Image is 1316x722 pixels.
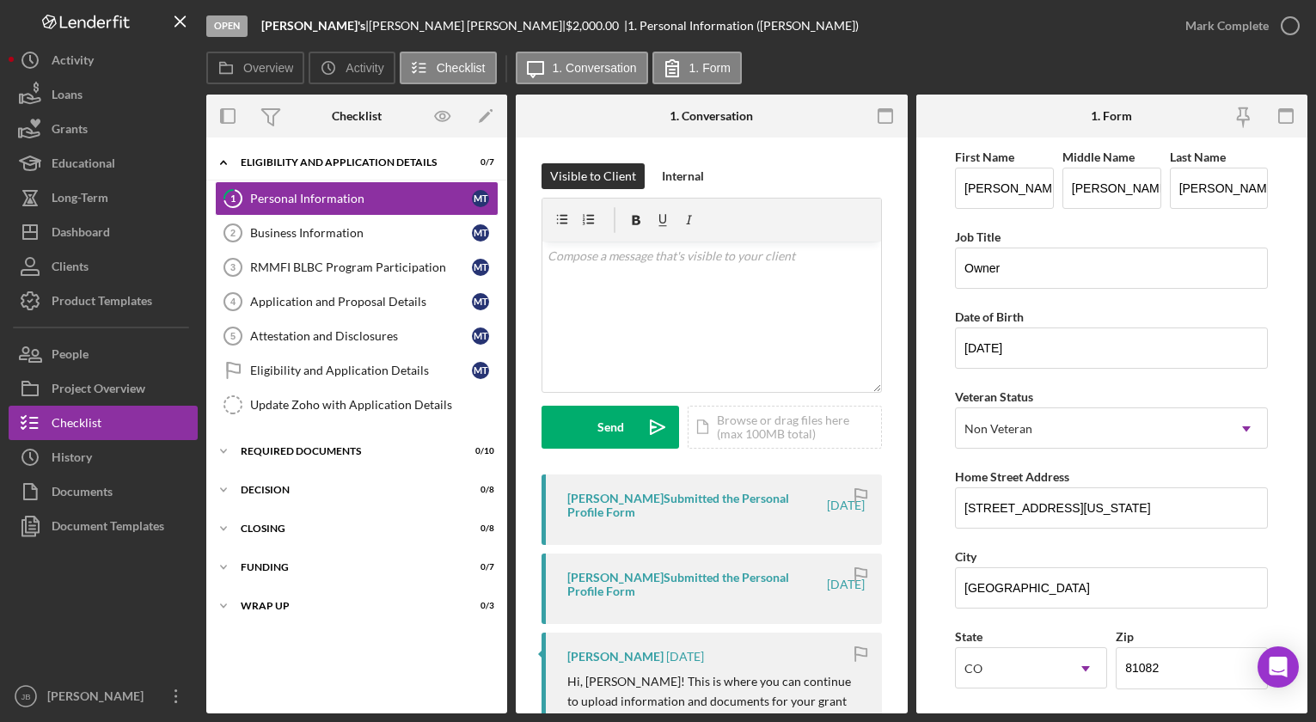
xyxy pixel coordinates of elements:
[955,150,1014,164] label: First Name
[52,440,92,479] div: History
[653,163,713,189] button: Internal
[9,679,198,713] button: JB[PERSON_NAME]
[241,485,451,495] div: Decision
[52,406,101,444] div: Checklist
[472,362,489,379] div: M T
[827,499,865,512] time: 2025-07-03 01:15
[955,309,1024,324] label: Date of Birth
[662,163,704,189] div: Internal
[566,19,624,33] div: $2,000.00
[1185,9,1269,43] div: Mark Complete
[463,562,494,572] div: 0 / 7
[567,571,824,598] div: [PERSON_NAME] Submitted the Personal Profile Form
[52,77,83,116] div: Loans
[250,192,472,205] div: Personal Information
[346,61,383,75] label: Activity
[309,52,395,84] button: Activity
[9,112,198,146] button: Grants
[516,52,648,84] button: 1. Conversation
[437,61,486,75] label: Checklist
[553,61,637,75] label: 1. Conversation
[215,319,499,353] a: 5Attestation and DisclosuresMT
[241,446,451,456] div: Required Documents
[472,293,489,310] div: M T
[230,262,236,272] tspan: 3
[9,371,198,406] a: Project Overview
[670,109,753,123] div: 1. Conversation
[542,406,679,449] button: Send
[400,52,497,84] button: Checklist
[9,77,198,112] a: Loans
[689,61,731,75] label: 1. Form
[9,43,198,77] a: Activity
[52,284,152,322] div: Product Templates
[955,469,1069,484] label: Home Street Address
[9,180,198,215] button: Long-Term
[1168,9,1307,43] button: Mark Complete
[1170,150,1226,164] label: Last Name
[52,112,88,150] div: Grants
[964,422,1032,436] div: Non Veteran
[9,215,198,249] button: Dashboard
[567,492,824,519] div: [PERSON_NAME] Submitted the Personal Profile Form
[567,650,664,664] div: [PERSON_NAME]
[964,662,982,676] div: CO
[472,259,489,276] div: M T
[250,260,472,274] div: RMMFI BLBC Program Participation
[52,509,164,548] div: Document Templates
[9,284,198,318] button: Product Templates
[9,440,198,474] button: History
[1091,109,1132,123] div: 1. Form
[369,19,566,33] div: [PERSON_NAME] [PERSON_NAME] |
[241,562,451,572] div: Funding
[9,509,198,543] button: Document Templates
[9,474,198,509] button: Documents
[550,163,636,189] div: Visible to Client
[1116,629,1134,644] label: Zip
[21,692,30,701] text: JB
[215,250,499,285] a: 3RMMFI BLBC Program ParticipationMT
[250,329,472,343] div: Attestation and Disclosures
[52,146,115,185] div: Educational
[597,406,624,449] div: Send
[52,180,108,219] div: Long-Term
[52,249,89,288] div: Clients
[215,181,499,216] a: 1Personal InformationMT
[9,146,198,180] button: Educational
[1258,646,1299,688] div: Open Intercom Messenger
[250,364,472,377] div: Eligibility and Application Details
[652,52,742,84] button: 1. Form
[52,371,145,410] div: Project Overview
[243,61,293,75] label: Overview
[230,228,236,238] tspan: 2
[230,331,236,341] tspan: 5
[1062,150,1135,164] label: Middle Name
[542,163,645,189] button: Visible to Client
[230,297,236,307] tspan: 4
[52,215,110,254] div: Dashboard
[9,249,198,284] button: Clients
[9,406,198,440] a: Checklist
[52,474,113,513] div: Documents
[9,337,198,371] button: People
[206,52,304,84] button: Overview
[261,19,369,33] div: |
[250,295,472,309] div: Application and Proposal Details
[472,224,489,242] div: M T
[463,523,494,534] div: 0 / 8
[472,190,489,207] div: M T
[52,337,89,376] div: People
[215,388,499,422] a: Update Zoho with Application Details
[241,157,451,168] div: Eligibility and Application Details
[43,679,155,718] div: [PERSON_NAME]
[52,43,94,82] div: Activity
[955,229,1001,244] label: Job Title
